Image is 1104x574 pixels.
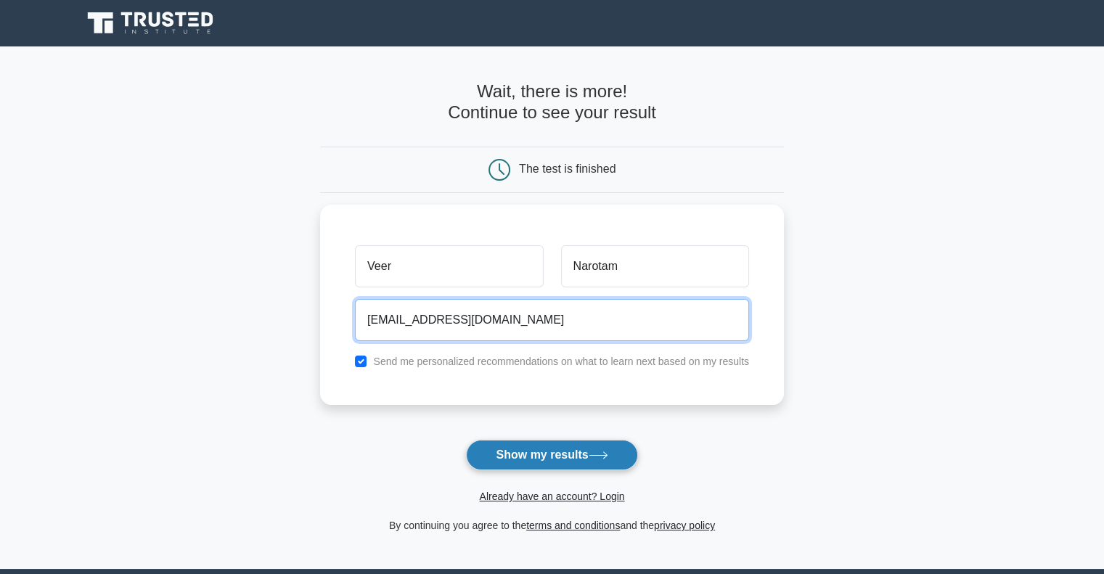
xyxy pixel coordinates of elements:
div: By continuing you agree to the and the [311,517,793,534]
label: Send me personalized recommendations on what to learn next based on my results [373,356,749,367]
a: Already have an account? Login [479,491,624,502]
button: Show my results [466,440,637,470]
h4: Wait, there is more! Continue to see your result [320,81,784,123]
div: The test is finished [519,163,616,175]
a: privacy policy [654,520,715,531]
input: First name [355,245,543,287]
a: terms and conditions [526,520,620,531]
input: Last name [561,245,749,287]
input: Email [355,299,749,341]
